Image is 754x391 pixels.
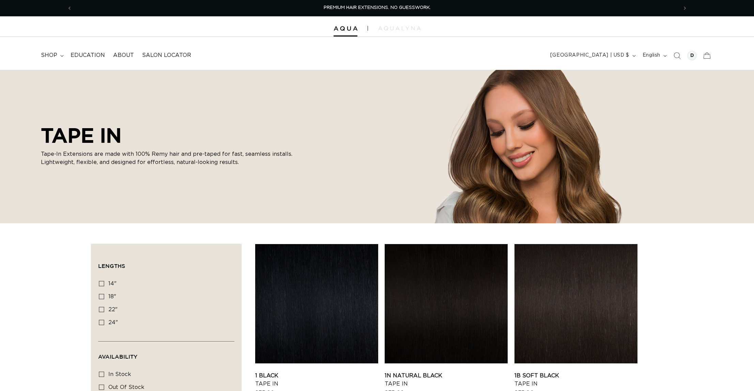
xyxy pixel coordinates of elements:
span: 18" [108,294,116,299]
span: Availability [98,354,137,360]
img: aqualyna.com [378,26,421,30]
span: English [643,52,660,59]
summary: shop [37,48,66,63]
button: Previous announcement [62,2,77,15]
h2: TAPE IN [41,123,300,147]
summary: Lengths (0 selected) [98,251,234,275]
summary: Search [670,48,684,63]
span: shop [41,52,57,59]
span: 24" [108,320,118,325]
span: Lengths [98,263,125,269]
span: Salon Locator [142,52,191,59]
img: Aqua Hair Extensions [334,26,357,31]
a: 1B Soft Black Tape In [514,372,637,388]
button: [GEOGRAPHIC_DATA] | USD $ [546,49,638,62]
span: 14" [108,281,117,286]
summary: Availability (0 selected) [98,342,234,366]
span: 22" [108,307,118,312]
a: 1 Black Tape In [255,372,378,388]
span: [GEOGRAPHIC_DATA] | USD $ [550,52,629,59]
button: English [638,49,670,62]
p: Tape-In Extensions are made with 100% Remy hair and pre-taped for fast, seamless installs. Lightw... [41,150,300,166]
span: PREMIUM HAIR EXTENSIONS. NO GUESSWORK. [324,5,431,10]
a: Salon Locator [138,48,195,63]
a: About [109,48,138,63]
button: Next announcement [677,2,692,15]
span: About [113,52,134,59]
span: Out of stock [108,385,144,390]
span: Education [71,52,105,59]
a: Education [66,48,109,63]
span: In stock [108,372,131,377]
a: 1N Natural Black Tape In [385,372,508,388]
